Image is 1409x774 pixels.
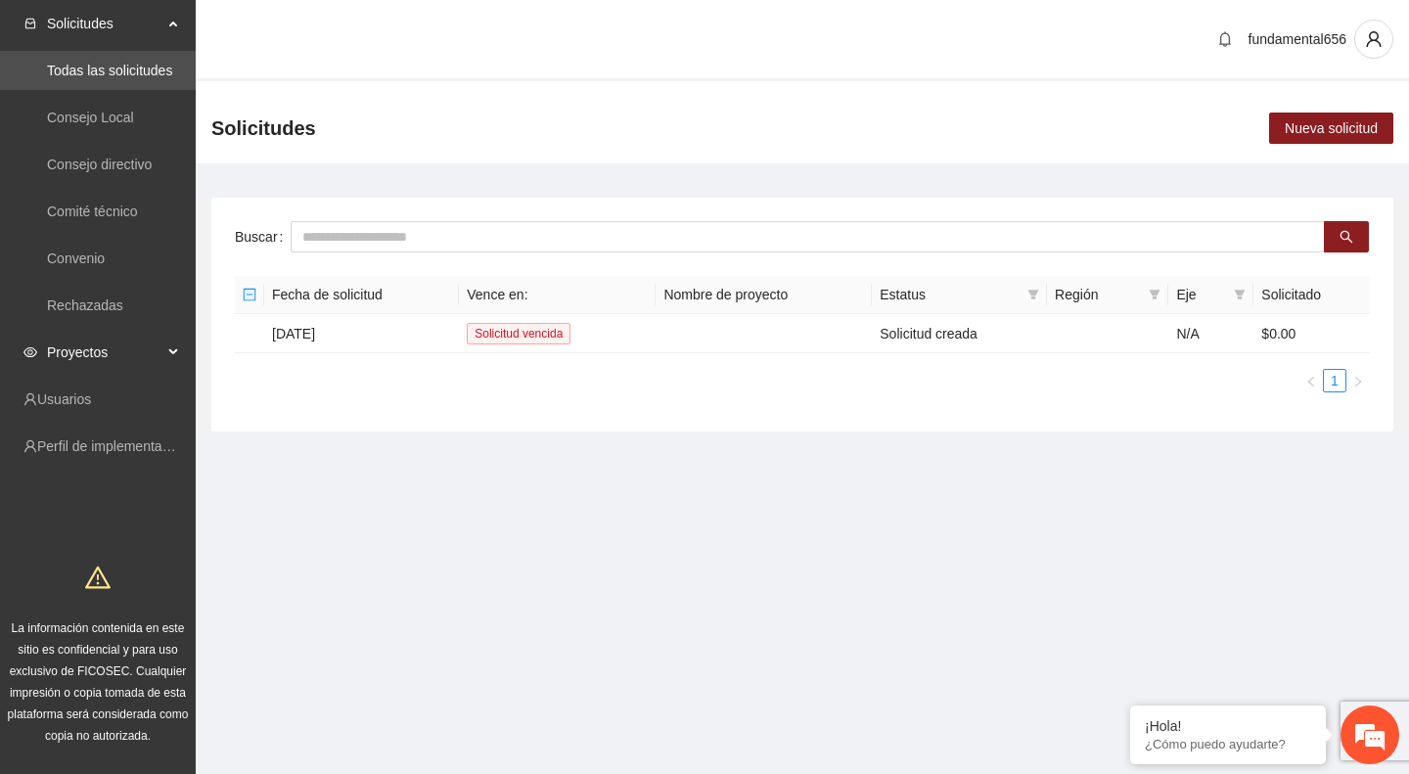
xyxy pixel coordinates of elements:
[211,113,316,144] span: Solicitudes
[243,288,256,301] span: minus-square
[1323,369,1346,392] li: 1
[1354,20,1393,59] button: user
[1324,370,1345,391] a: 1
[264,314,459,353] td: [DATE]
[37,438,190,454] a: Perfil de implementadora
[47,110,134,125] a: Consejo Local
[1346,369,1370,392] button: right
[235,221,291,252] label: Buscar
[1145,737,1311,751] p: ¿Cómo puedo ayudarte?
[23,17,37,30] span: inbox
[1269,113,1393,144] button: Nueva solicitud
[880,284,1020,305] span: Estatus
[47,63,172,78] a: Todas las solicitudes
[47,157,152,172] a: Consejo directivo
[47,297,123,313] a: Rechazadas
[1346,369,1370,392] li: Next Page
[1234,289,1246,300] span: filter
[1145,718,1311,734] div: ¡Hola!
[1210,31,1240,47] span: bell
[1023,280,1043,309] span: filter
[8,621,189,743] span: La información contenida en este sitio es confidencial y para uso exclusivo de FICOSEC. Cualquier...
[1168,314,1253,353] td: N/A
[656,276,872,314] th: Nombre de proyecto
[872,314,1047,353] td: Solicitud creada
[1285,117,1378,139] span: Nueva solicitud
[1055,284,1141,305] span: Región
[47,333,162,372] span: Proyectos
[1305,376,1317,387] span: left
[1027,289,1039,300] span: filter
[264,276,459,314] th: Fecha de solicitud
[1299,369,1323,392] button: left
[85,565,111,590] span: warning
[1249,31,1346,47] span: fundamental656
[23,345,37,359] span: eye
[37,391,91,407] a: Usuarios
[1176,284,1226,305] span: Eje
[1340,230,1353,246] span: search
[1145,280,1164,309] span: filter
[1253,276,1370,314] th: Solicitado
[1149,289,1160,300] span: filter
[1230,280,1250,309] span: filter
[47,250,105,266] a: Convenio
[1209,23,1241,55] button: bell
[467,323,570,344] span: Solicitud vencida
[1324,221,1369,252] button: search
[47,4,162,43] span: Solicitudes
[1253,314,1370,353] td: $0.00
[47,204,138,219] a: Comité técnico
[1352,376,1364,387] span: right
[1299,369,1323,392] li: Previous Page
[459,276,656,314] th: Vence en:
[1355,30,1392,48] span: user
